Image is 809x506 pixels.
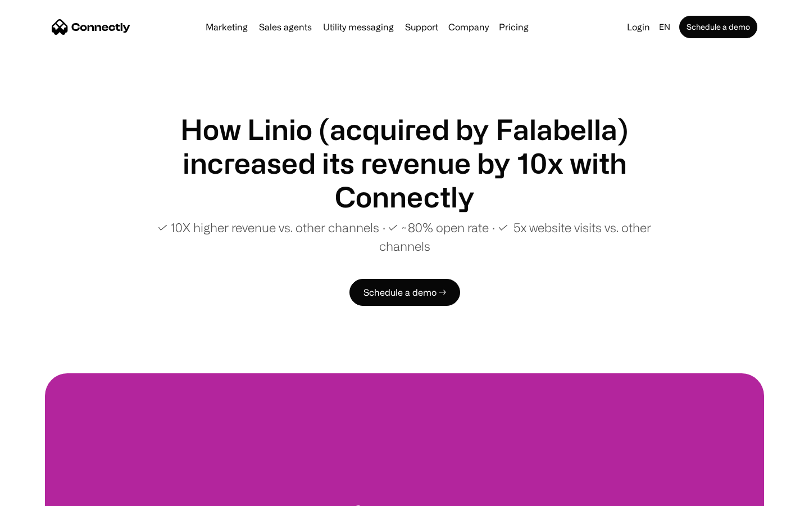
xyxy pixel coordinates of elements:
[11,485,67,502] aside: Language selected: English
[494,22,533,31] a: Pricing
[201,22,252,31] a: Marketing
[254,22,316,31] a: Sales agents
[22,486,67,502] ul: Language list
[659,19,670,35] div: en
[135,218,674,255] p: ✓ 10X higher revenue vs. other channels ∙ ✓ ~80% open rate ∙ ✓ 5x website visits vs. other channels
[401,22,443,31] a: Support
[622,19,655,35] a: Login
[448,19,489,35] div: Company
[135,112,674,214] h1: How Linio (acquired by Falabella) increased its revenue by 10x with Connectly
[319,22,398,31] a: Utility messaging
[679,16,757,38] a: Schedule a demo
[349,279,460,306] a: Schedule a demo →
